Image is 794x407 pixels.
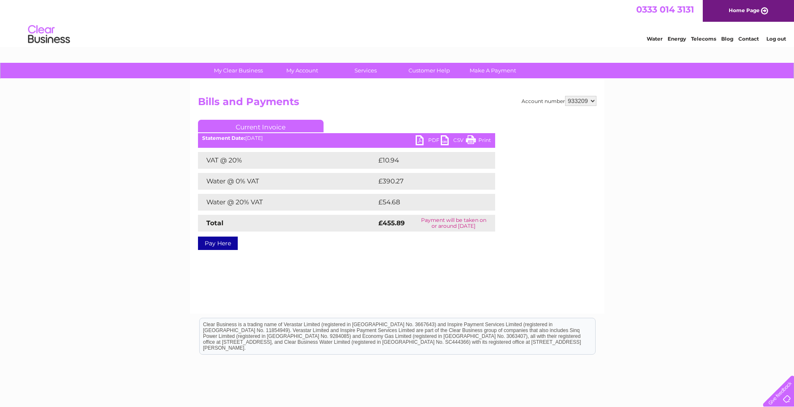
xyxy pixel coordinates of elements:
[721,36,733,42] a: Blog
[376,194,479,211] td: £54.68
[267,63,337,78] a: My Account
[198,194,376,211] td: Water @ 20% VAT
[738,36,759,42] a: Contact
[202,135,245,141] b: Statement Date:
[198,173,376,190] td: Water @ 0% VAT
[198,135,495,141] div: [DATE]
[466,135,491,147] a: Print
[331,63,400,78] a: Services
[198,96,596,112] h2: Bills and Payments
[522,96,596,106] div: Account number
[198,237,238,250] a: Pay Here
[668,36,686,42] a: Energy
[376,173,481,190] td: £390.27
[458,63,527,78] a: Make A Payment
[441,135,466,147] a: CSV
[204,63,273,78] a: My Clear Business
[416,135,441,147] a: PDF
[28,22,70,47] img: logo.png
[206,219,224,227] strong: Total
[198,120,324,132] a: Current Invoice
[691,36,716,42] a: Telecoms
[376,152,478,169] td: £10.94
[198,152,376,169] td: VAT @ 20%
[378,219,405,227] strong: £455.89
[395,63,464,78] a: Customer Help
[412,215,495,232] td: Payment will be taken on or around [DATE]
[766,36,786,42] a: Log out
[647,36,663,42] a: Water
[636,4,694,15] a: 0333 014 3131
[200,5,595,41] div: Clear Business is a trading name of Verastar Limited (registered in [GEOGRAPHIC_DATA] No. 3667643...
